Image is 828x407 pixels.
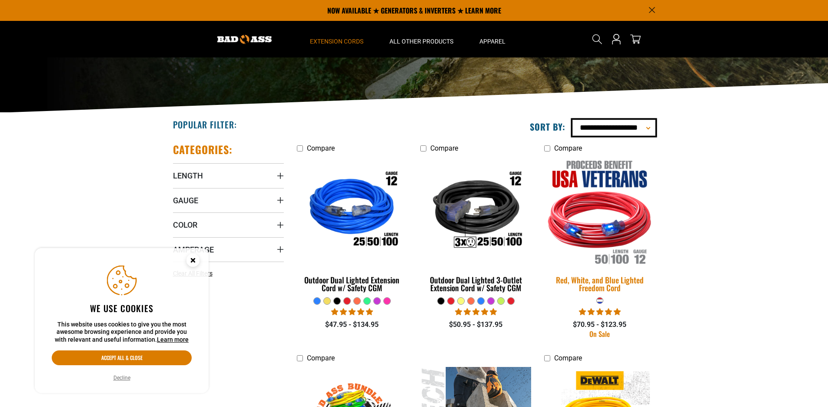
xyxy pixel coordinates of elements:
button: Decline [111,373,133,382]
div: $50.95 - $137.95 [420,320,531,330]
div: Outdoor Dual Lighted Extension Cord w/ Safety CGM [297,276,408,292]
a: Red, White, and Blue Lighted Freedom Cord Red, White, and Blue Lighted Freedom Cord [544,157,655,297]
summary: Gauge [173,188,284,212]
div: $47.95 - $134.95 [297,320,408,330]
span: Compare [430,144,458,152]
img: Outdoor Dual Lighted 3-Outlet Extension Cord w/ Safety CGM [421,161,531,261]
div: Red, White, and Blue Lighted Freedom Cord [544,276,655,292]
h2: We use cookies [52,303,192,314]
a: Outdoor Dual Lighted Extension Cord w/ Safety CGM Outdoor Dual Lighted Extension Cord w/ Safety CGM [297,157,408,297]
span: Gauge [173,195,198,205]
summary: Color [173,212,284,237]
button: Accept all & close [52,350,192,365]
span: 4.81 stars [331,308,373,316]
img: Bad Ass Extension Cords [217,35,272,44]
summary: Amperage [173,237,284,262]
span: Apparel [479,37,505,45]
a: Outdoor Dual Lighted 3-Outlet Extension Cord w/ Safety CGM Outdoor Dual Lighted 3-Outlet Extensio... [420,157,531,297]
summary: Length [173,163,284,188]
h2: Popular Filter: [173,119,237,130]
summary: Search [590,32,604,46]
summary: Apparel [466,21,519,57]
span: Compare [554,144,582,152]
label: Sort by: [530,121,565,132]
span: Length [173,171,203,181]
span: Compare [307,354,335,362]
summary: All Other Products [376,21,466,57]
span: Extension Cords [310,37,363,45]
p: This website uses cookies to give you the most awesome browsing experience and provide you with r... [52,321,192,344]
span: Amperage [173,245,214,255]
span: Compare [307,144,335,152]
summary: Extension Cords [297,21,376,57]
img: Red, White, and Blue Lighted Freedom Cord [539,155,661,267]
span: Color [173,220,197,230]
img: Outdoor Dual Lighted Extension Cord w/ Safety CGM [297,161,407,261]
span: 5.00 stars [579,308,621,316]
div: On Sale [544,330,655,337]
div: Outdoor Dual Lighted 3-Outlet Extension Cord w/ Safety CGM [420,276,531,292]
div: $70.95 - $123.95 [544,320,655,330]
span: All Other Products [389,37,453,45]
span: Compare [554,354,582,362]
a: Learn more [157,336,189,343]
span: 4.80 stars [455,308,497,316]
aside: Cookie Consent [35,248,209,394]
h2: Categories: [173,143,233,156]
